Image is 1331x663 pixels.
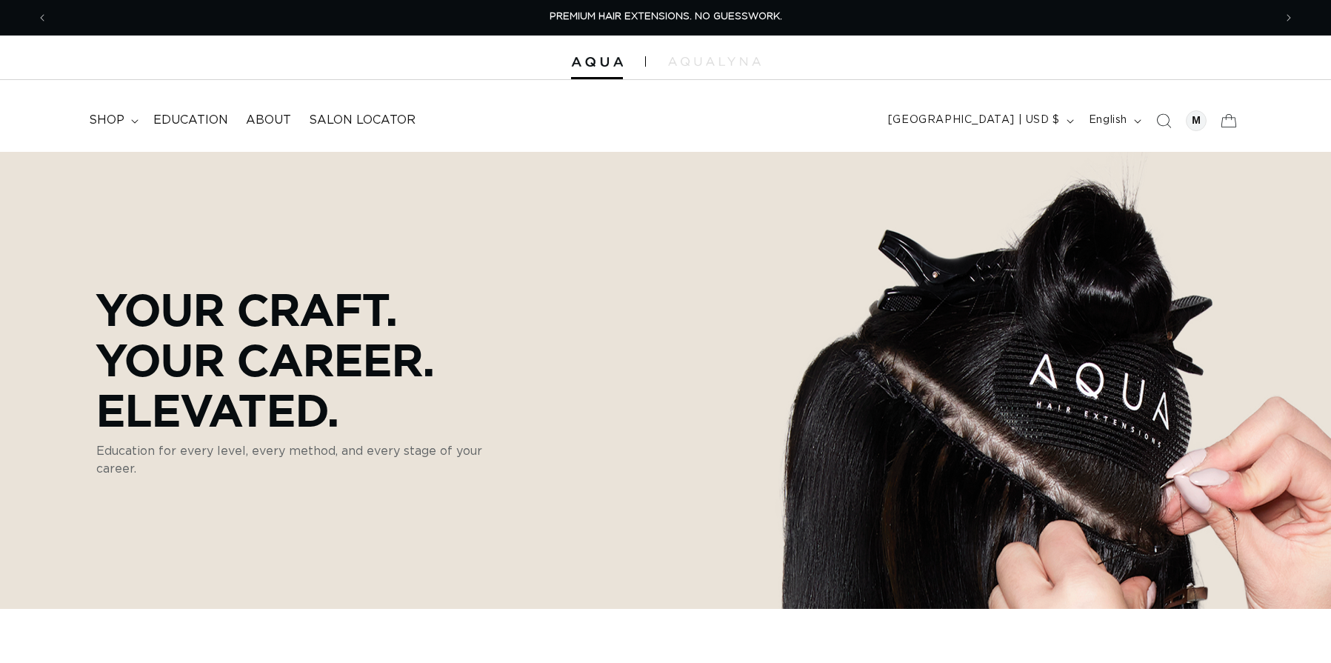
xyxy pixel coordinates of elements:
[1080,107,1147,135] button: English
[1272,4,1305,32] button: Next announcement
[1089,113,1127,128] span: English
[668,57,761,66] img: aqualyna.com
[153,113,228,128] span: Education
[26,4,59,32] button: Previous announcement
[237,104,300,137] a: About
[879,107,1080,135] button: [GEOGRAPHIC_DATA] | USD $
[1147,104,1180,137] summary: Search
[96,442,518,478] p: Education for every level, every method, and every stage of your career.
[888,113,1060,128] span: [GEOGRAPHIC_DATA] | USD $
[144,104,237,137] a: Education
[89,113,124,128] span: shop
[550,12,782,21] span: PREMIUM HAIR EXTENSIONS. NO GUESSWORK.
[246,113,291,128] span: About
[96,284,518,435] p: Your Craft. Your Career. Elevated.
[300,104,424,137] a: Salon Locator
[571,57,623,67] img: Aqua Hair Extensions
[80,104,144,137] summary: shop
[309,113,416,128] span: Salon Locator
